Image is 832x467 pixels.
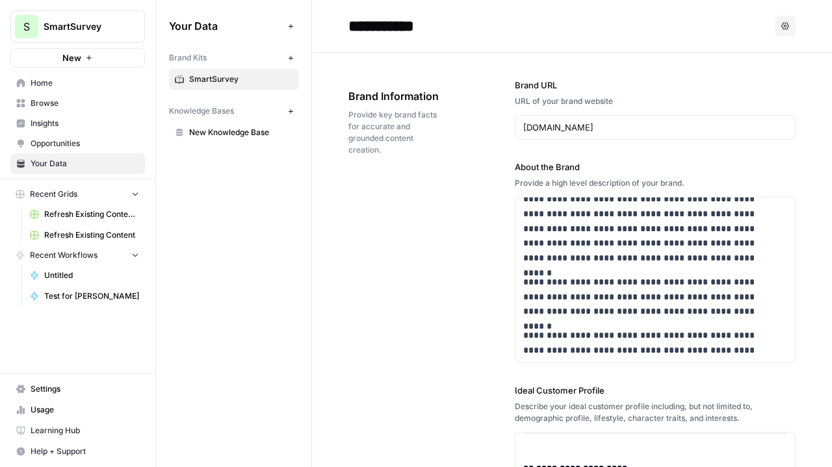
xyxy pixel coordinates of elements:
span: Brand Information [348,88,442,104]
a: Your Data [10,153,145,174]
a: Refresh Existing Content [24,225,145,246]
span: Refresh Existing Content (1) [44,208,139,220]
span: Brand Kits [169,52,207,64]
span: Untitled [44,270,139,281]
span: Your Data [169,18,283,34]
a: SmartSurvey [169,69,298,90]
span: Test for [PERSON_NAME] [44,290,139,302]
span: Recent Grids [30,188,77,200]
span: Your Data [31,158,139,170]
button: Recent Workflows [10,246,145,265]
span: S [23,19,30,34]
a: Test for [PERSON_NAME] [24,286,145,307]
span: Provide key brand facts for accurate and grounded content creation. [348,109,442,156]
a: Opportunities [10,133,145,154]
span: Opportunities [31,138,139,149]
span: Browse [31,97,139,109]
a: Untitled [24,265,145,286]
span: Learning Hub [31,425,139,436]
a: Insights [10,113,145,134]
button: Workspace: SmartSurvey [10,10,145,43]
div: Provide a high level description of your brand. [515,177,796,189]
span: Insights [31,118,139,129]
a: New Knowledge Base [169,122,298,143]
span: Recent Workflows [30,249,97,261]
a: Home [10,73,145,94]
input: www.sundaysoccer.com [523,121,787,134]
span: Knowledge Bases [169,105,234,117]
label: Brand URL [515,79,796,92]
a: Learning Hub [10,420,145,441]
label: About the Brand [515,160,796,173]
span: Refresh Existing Content [44,229,139,241]
span: New Knowledge Base [189,127,292,138]
span: Usage [31,404,139,416]
span: SmartSurvey [189,73,292,85]
span: New [62,51,81,64]
button: New [10,48,145,68]
span: Help + Support [31,446,139,457]
div: Describe your ideal customer profile including, but not limited to, demographic profile, lifestyl... [515,401,796,424]
span: Settings [31,383,139,395]
a: Browse [10,93,145,114]
a: Refresh Existing Content (1) [24,204,145,225]
button: Help + Support [10,441,145,462]
label: Ideal Customer Profile [515,384,796,397]
a: Settings [10,379,145,399]
a: Usage [10,399,145,420]
span: Home [31,77,139,89]
div: URL of your brand website [515,95,796,107]
button: Recent Grids [10,184,145,204]
span: SmartSurvey [44,20,122,33]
